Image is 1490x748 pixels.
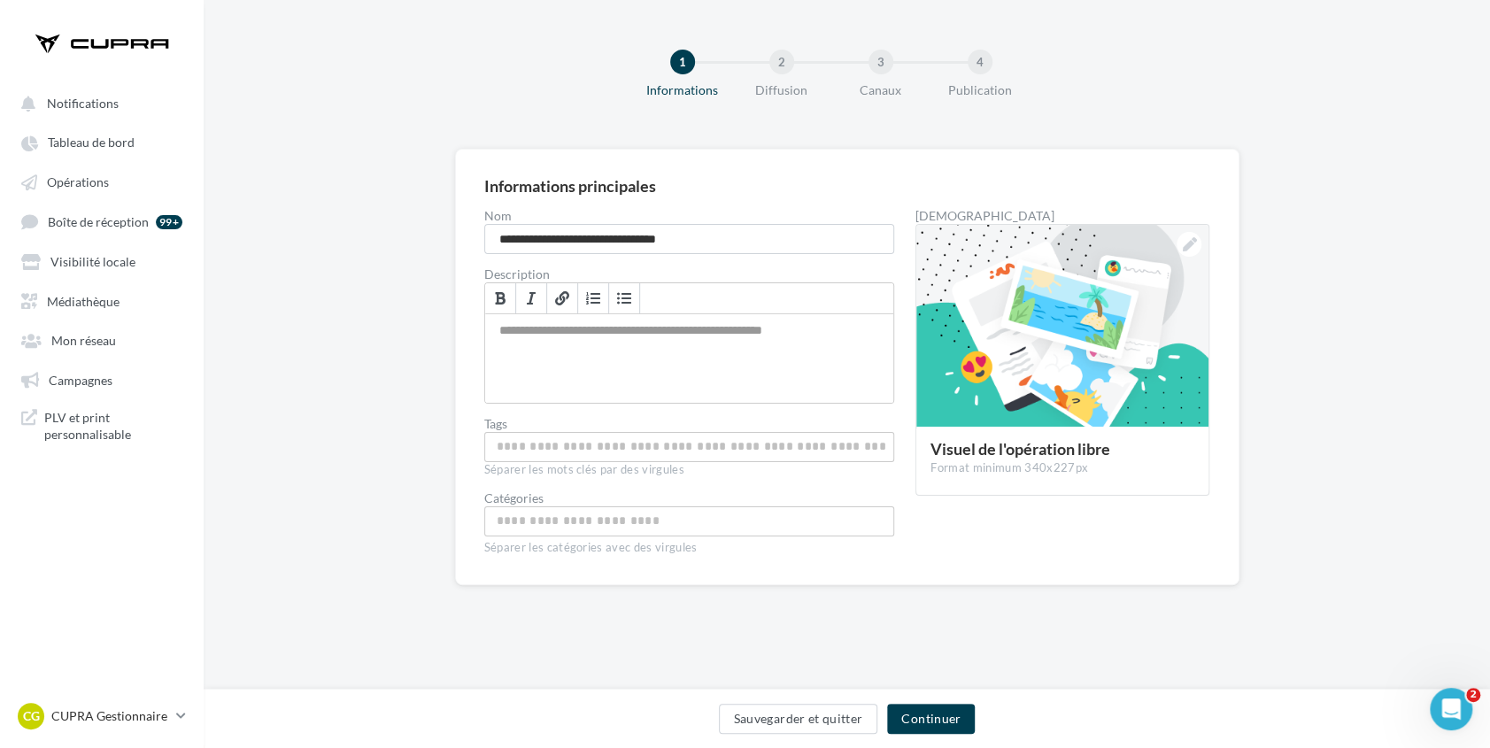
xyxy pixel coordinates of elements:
[47,293,120,308] span: Médiathèque
[489,436,891,457] input: Permet aux affiliés de trouver l'opération libre plus facilement
[156,215,182,229] div: 99+
[1430,688,1472,730] iframe: Intercom live chat
[11,284,193,316] a: Médiathèque
[484,432,895,462] div: Permet aux affiliés de trouver l'opération libre plus facilement
[484,178,656,194] div: Informations principales
[23,707,40,725] span: CG
[49,372,112,387] span: Campagnes
[930,460,1194,476] div: Format minimum 340x227px
[11,402,193,451] a: PLV et print personnalisable
[484,462,895,478] div: Séparer les mots clés par des virgules
[51,707,169,725] p: CUPRA Gestionnaire
[547,283,578,313] a: Lien
[923,81,1037,99] div: Publication
[516,283,547,313] a: Italique (Ctrl+I)
[48,135,135,150] span: Tableau de bord
[47,174,109,189] span: Opérations
[1466,688,1480,702] span: 2
[578,283,609,313] a: Insérer/Supprimer une liste numérotée
[930,441,1194,457] div: Visuel de l'opération libre
[484,506,895,536] div: Choisissez une catégorie
[48,214,149,229] span: Boîte de réception
[11,363,193,395] a: Campagnes
[11,126,193,158] a: Tableau de bord
[11,166,193,197] a: Opérations
[485,283,516,313] a: Gras (Ctrl+B)
[489,511,891,531] input: Choisissez une catégorie
[968,50,992,74] div: 4
[484,210,895,222] label: Nom
[626,81,739,99] div: Informations
[11,323,193,355] a: Mon réseau
[11,87,186,119] button: Notifications
[47,96,119,111] span: Notifications
[14,699,189,733] a: CG CUPRA Gestionnaire
[769,50,794,74] div: 2
[484,268,895,281] label: Description
[51,333,116,348] span: Mon réseau
[11,204,193,237] a: Boîte de réception 99+
[484,536,895,556] div: Séparer les catégories avec des virgules
[484,418,895,430] label: Tags
[887,704,975,734] button: Continuer
[869,50,893,74] div: 3
[725,81,838,99] div: Diffusion
[824,81,938,99] div: Canaux
[915,210,1209,222] div: [DEMOGRAPHIC_DATA]
[485,314,894,403] div: Permet de préciser les enjeux de la campagne à vos affiliés
[44,409,182,443] span: PLV et print personnalisable
[50,254,135,269] span: Visibilité locale
[719,704,878,734] button: Sauvegarder et quitter
[670,50,695,74] div: 1
[11,244,193,276] a: Visibilité locale
[484,492,895,505] div: Catégories
[609,283,640,313] a: Insérer/Supprimer une liste à puces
